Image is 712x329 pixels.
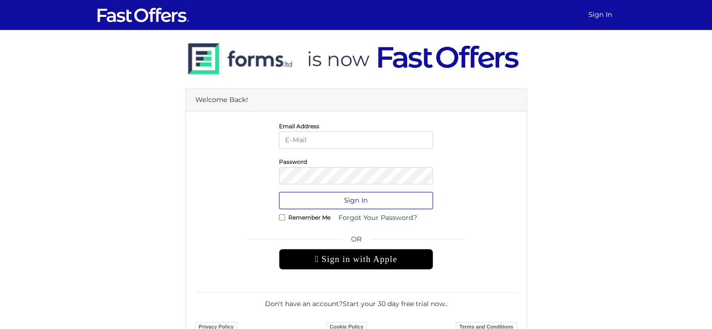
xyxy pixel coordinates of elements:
label: Email Address [279,125,319,127]
a: Sign In [585,6,616,24]
div: Welcome Back! [186,89,527,111]
input: E-Mail [279,132,433,149]
label: Remember Me [288,216,330,219]
div: Sign in with Apple [279,249,433,270]
label: Password [279,161,307,163]
span: OR [279,234,433,249]
div: Don't have an account? . [195,292,517,309]
button: Sign In [279,192,433,209]
a: Start your 30 day free trial now. [343,300,446,308]
a: Forgot Your Password? [332,209,423,227]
